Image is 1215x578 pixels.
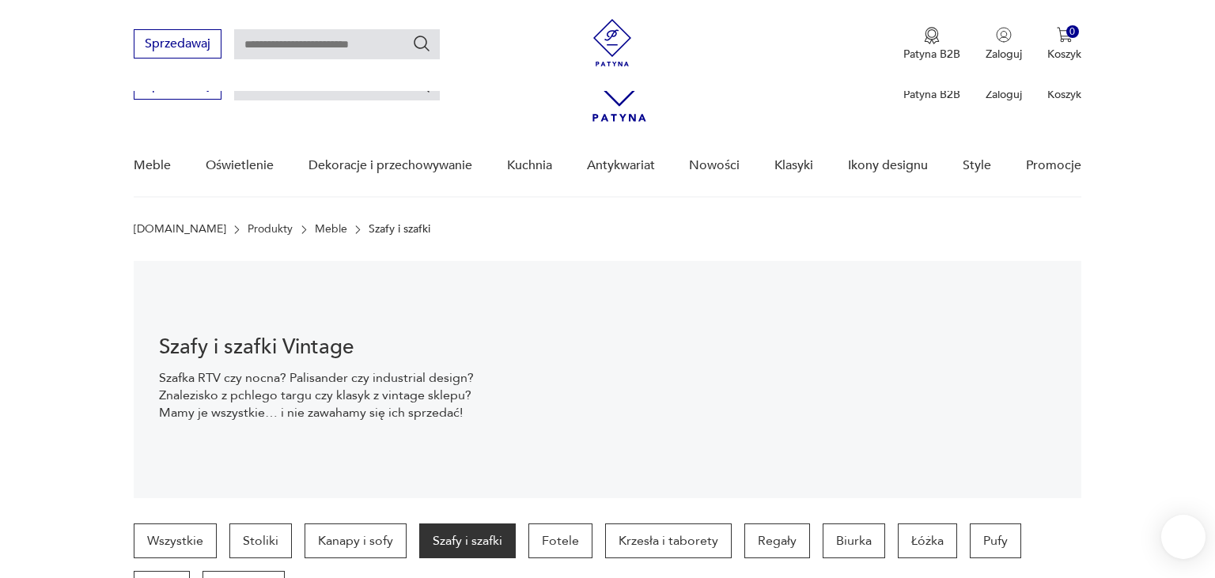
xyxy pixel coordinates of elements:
a: [DOMAIN_NAME] [134,223,226,236]
a: Produkty [248,223,293,236]
p: Patyna B2B [903,87,960,102]
a: Antykwariat [587,135,655,196]
p: Szafka RTV czy nocna? Palisander czy industrial design? Znalezisko z pchlego targu czy klasyk z v... [159,369,487,421]
p: Zaloguj [986,87,1022,102]
a: Oświetlenie [206,135,274,196]
a: Klasyki [774,135,813,196]
a: Promocje [1026,135,1081,196]
button: Szukaj [412,34,431,53]
button: Sprzedawaj [134,29,221,59]
a: Łóżka [898,523,957,558]
p: Koszyk [1047,87,1081,102]
a: Meble [315,223,347,236]
a: Dekoracje i przechowywanie [308,135,472,196]
a: Sprzedawaj [134,40,221,51]
a: Ikony designu [848,135,928,196]
p: Koszyk [1047,47,1081,62]
p: Zaloguj [986,47,1022,62]
a: Stoliki [229,523,292,558]
a: Ikona medaluPatyna B2B [903,27,960,62]
a: Meble [134,135,171,196]
iframe: Smartsupp widget button [1161,515,1206,559]
a: Style [963,135,991,196]
a: Szafy i szafki [419,523,516,558]
button: Zaloguj [986,27,1022,62]
a: Biurka [823,523,885,558]
a: Pufy [970,523,1021,558]
a: Krzesła i taborety [605,523,732,558]
a: Sprzedawaj [134,81,221,92]
img: Ikonka użytkownika [996,27,1012,43]
img: Ikona medalu [924,27,940,44]
a: Kanapy i sofy [305,523,407,558]
img: Ikona koszyka [1057,27,1073,43]
img: Patyna - sklep z meblami i dekoracjami vintage [589,19,636,66]
button: 0Koszyk [1047,27,1081,62]
a: Fotele [528,523,592,558]
button: Patyna B2B [903,27,960,62]
p: Patyna B2B [903,47,960,62]
p: Szafy i szafki [369,223,430,236]
a: Regały [744,523,810,558]
div: 0 [1066,25,1080,39]
h1: Szafy i szafki Vintage [159,338,487,357]
a: Nowości [689,135,740,196]
a: Wszystkie [134,523,217,558]
a: Kuchnia [507,135,552,196]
